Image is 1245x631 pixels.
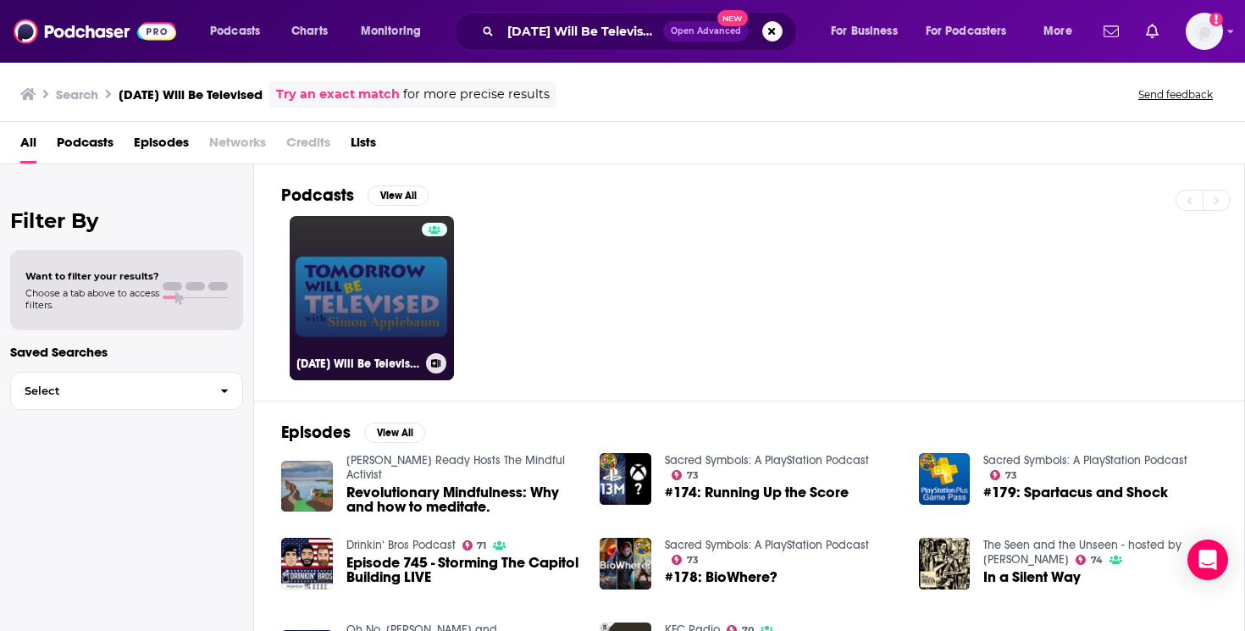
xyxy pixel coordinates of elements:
[346,485,580,514] a: Revolutionary Mindfulness: Why and how to meditate.
[346,453,565,482] a: Matt Ready Hosts The Mindful Activist
[915,18,1032,45] button: open menu
[286,129,330,163] span: Credits
[983,538,1181,567] a: The Seen and the Unseen - hosted by Amit Varma
[663,21,749,42] button: Open AdvancedNew
[1209,13,1223,26] svg: Add a profile image
[1186,13,1223,50] span: Logged in as idcontent
[990,470,1017,480] a: 73
[1091,556,1103,564] span: 74
[1032,18,1093,45] button: open menu
[368,185,429,206] button: View All
[665,453,869,468] a: Sacred Symbols: A PlayStation Podcast
[665,538,869,552] a: Sacred Symbols: A PlayStation Podcast
[470,12,813,51] div: Search podcasts, credits, & more...
[349,18,443,45] button: open menu
[281,461,333,512] img: Revolutionary Mindfulness: Why and how to meditate.
[276,85,400,104] a: Try an exact match
[10,344,243,360] p: Saved Searches
[280,18,338,45] a: Charts
[281,185,429,206] a: PodcastsView All
[665,570,777,584] a: #178: BioWhere?
[462,540,487,551] a: 71
[361,19,421,43] span: Monitoring
[1187,540,1228,580] div: Open Intercom Messenger
[1043,19,1072,43] span: More
[25,287,159,311] span: Choose a tab above to access filters.
[672,555,699,565] a: 73
[687,472,699,479] span: 73
[819,18,919,45] button: open menu
[600,538,651,589] img: #178: BioWhere?
[1186,13,1223,50] button: Show profile menu
[296,357,419,371] h3: [DATE] Will Be Televised
[687,556,699,564] span: 73
[926,19,1007,43] span: For Podcasters
[1133,87,1218,102] button: Send feedback
[20,129,36,163] a: All
[919,453,971,505] img: #179: Spartacus and Shock
[501,18,663,45] input: Search podcasts, credits, & more...
[600,453,651,505] img: #174: Running Up the Score
[210,19,260,43] span: Podcasts
[281,422,351,443] h2: Episodes
[57,129,113,163] a: Podcasts
[14,15,176,47] img: Podchaser - Follow, Share and Rate Podcasts
[1139,17,1165,46] a: Show notifications dropdown
[10,208,243,233] h2: Filter By
[281,538,333,589] img: Episode 745 - Storming The Capitol Building LIVE
[1076,555,1103,565] a: 74
[10,372,243,410] button: Select
[477,542,486,550] span: 71
[291,19,328,43] span: Charts
[983,453,1187,468] a: Sacred Symbols: A PlayStation Podcast
[25,270,159,282] span: Want to filter your results?
[119,86,263,102] h3: [DATE] Will Be Televised
[11,385,207,396] span: Select
[831,19,898,43] span: For Business
[209,129,266,163] span: Networks
[1005,472,1017,479] span: 73
[346,538,456,552] a: Drinkin‘ Bros Podcast
[1186,13,1223,50] img: User Profile
[281,185,354,206] h2: Podcasts
[56,86,98,102] h3: Search
[346,556,580,584] a: Episode 745 - Storming The Capitol Building LIVE
[665,485,849,500] a: #174: Running Up the Score
[983,485,1168,500] a: #179: Spartacus and Shock
[364,423,425,443] button: View All
[919,538,971,589] img: In a Silent Way
[290,216,454,380] a: [DATE] Will Be Televised
[351,129,376,163] a: Lists
[671,27,741,36] span: Open Advanced
[198,18,282,45] button: open menu
[134,129,189,163] a: Episodes
[403,85,550,104] span: for more precise results
[672,470,699,480] a: 73
[1097,17,1126,46] a: Show notifications dropdown
[983,570,1081,584] a: In a Silent Way
[281,422,425,443] a: EpisodesView All
[717,10,748,26] span: New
